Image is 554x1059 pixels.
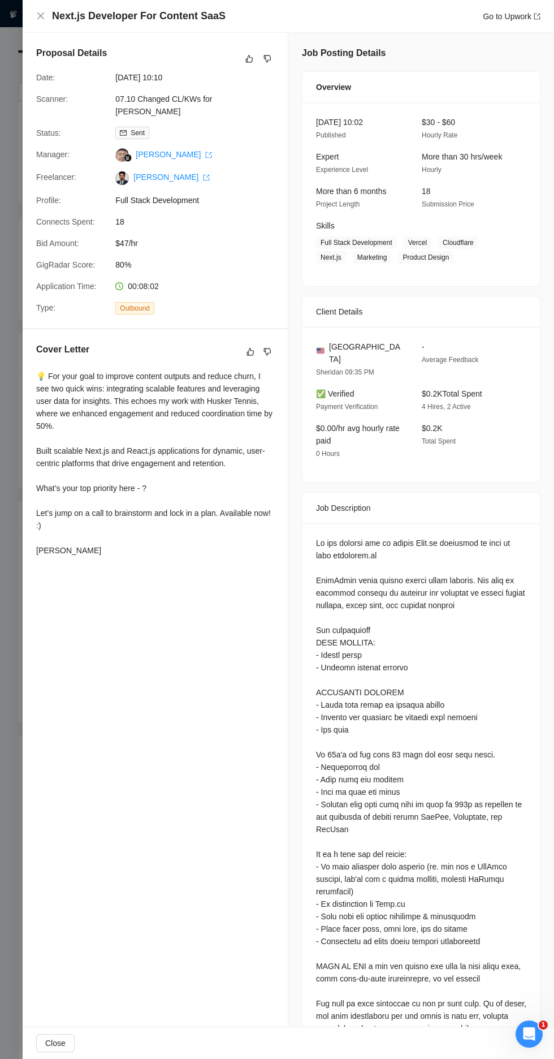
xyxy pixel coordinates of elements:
span: Freelancer: [36,173,76,182]
span: Skills [316,221,335,230]
span: Product Design [398,251,453,264]
span: Outbound [115,302,154,315]
button: Close [36,1034,75,1052]
span: GigRadar Score: [36,260,95,269]
span: Application Time: [36,282,97,291]
a: Go to Upworkexport [483,12,540,21]
span: Hourly [422,166,442,174]
span: $0.2K [422,424,443,433]
span: dislike [263,54,271,63]
span: $47/hr [115,237,285,249]
span: like [245,54,253,63]
span: Vercel [404,236,431,249]
span: like [246,347,254,356]
span: 4 Hires, 2 Active [422,403,471,411]
span: 18 [115,216,285,228]
span: 80% [115,259,285,271]
h5: Cover Letter [36,343,89,356]
button: Close [36,11,45,21]
span: ✅ Verified [316,389,354,398]
a: [PERSON_NAME] export [136,150,212,159]
button: dislike [261,345,274,359]
a: [PERSON_NAME] export [133,173,210,182]
span: Cloudflare [438,236,478,249]
span: Published [316,131,346,139]
span: Full Stack Development [316,236,397,249]
span: Status: [36,128,61,137]
span: Expert [316,152,339,161]
span: clock-circle [115,282,123,290]
span: Sheridan 09:35 PM [316,368,374,376]
span: Scanner: [36,94,68,104]
span: Type: [36,303,55,312]
span: mail [120,130,127,136]
span: [DATE] 10:10 [115,71,285,84]
a: 07.10 Changed CL/KWs for [PERSON_NAME] [115,94,212,116]
span: 00:08:02 [128,282,159,291]
span: export [534,13,540,20]
span: export [205,152,212,158]
button: dislike [261,52,274,66]
span: [DATE] 10:02 [316,118,363,127]
span: Close [45,1037,66,1049]
h5: Job Posting Details [302,46,386,60]
span: Total Spent [422,437,456,445]
img: c1nrCZW-5O1cqDoFHo_Xz-MnZy_1n7AANUNe4nlxuVeg31ZSGucUI1M07LWjpjBHA9 [115,171,129,185]
h4: Next.js Developer For Content SaaS [52,9,226,23]
span: dislike [263,347,271,356]
span: Average Feedback [422,356,479,364]
span: Profile: [36,196,61,205]
span: close [36,11,45,20]
span: Marketing [353,251,392,264]
span: Project Length [316,200,360,208]
button: like [243,52,256,66]
span: 1 [539,1021,548,1030]
span: Manager: [36,150,70,159]
span: 0 Hours [316,450,340,458]
div: Client Details [316,296,526,327]
span: $30 - $60 [422,118,455,127]
span: Sent [131,129,145,137]
div: 💡 For your goal to improve content outputs and reduce churn, I see two quick wins: integrating sc... [36,370,274,557]
span: Hourly Rate [422,131,457,139]
img: gigradar-bm.png [124,154,132,162]
span: $0.2K Total Spent [422,389,482,398]
span: Overview [316,81,351,93]
span: Experience Level [316,166,368,174]
span: $0.00/hr avg hourly rate paid [316,424,400,445]
span: - [422,342,425,351]
span: Full Stack Development [115,194,285,206]
span: Bid Amount: [36,239,79,248]
span: More than 6 months [316,187,387,196]
span: Connects Spent: [36,217,95,226]
span: Date: [36,73,55,82]
button: like [244,345,257,359]
span: Payment Verification [316,403,378,411]
img: 🇺🇸 [317,347,324,355]
span: [GEOGRAPHIC_DATA] [329,341,404,365]
iframe: Intercom live chat [516,1021,543,1048]
span: 18 [422,187,431,196]
h5: Proposal Details [36,46,107,60]
div: Job Description [316,493,526,523]
span: Submission Price [422,200,474,208]
span: export [203,174,210,181]
span: Next.js [316,251,346,264]
span: More than 30 hrs/week [422,152,502,161]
